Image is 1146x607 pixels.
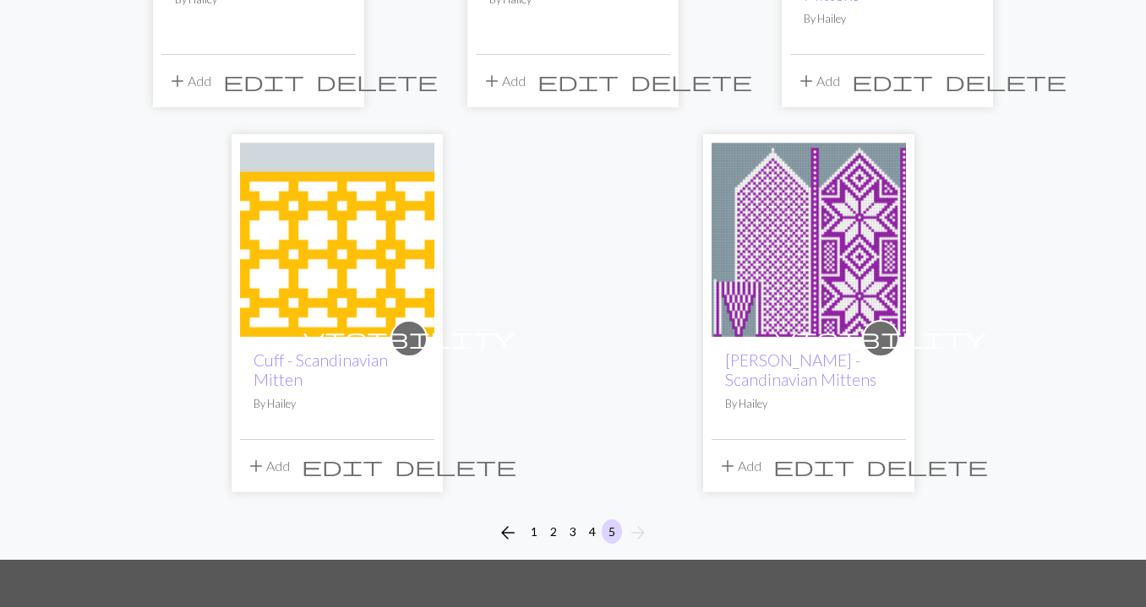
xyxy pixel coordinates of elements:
[625,65,758,97] button: Delete
[796,69,816,93] span: add
[254,350,388,389] a: Cuff - Scandinavian Mitten
[246,454,266,478] span: add
[240,143,434,337] img: Cuff - Scandinavian Mitten
[310,65,444,97] button: Delete
[846,65,939,97] button: Edit
[532,65,625,97] button: Edit
[217,65,310,97] button: Edit
[773,454,854,478] span: edit
[773,456,854,476] i: Edit
[543,519,564,544] button: 2
[712,230,906,246] a: Meg March - Scandinavian Mittens
[712,143,906,337] img: Meg March - Scandinavian Mittens
[482,69,502,93] span: add
[852,71,933,91] i: Edit
[476,65,532,97] button: Add
[866,454,988,478] span: delete
[602,519,622,544] button: 5
[538,69,619,93] span: edit
[240,450,296,482] button: Add
[254,396,421,412] p: By Hailey
[725,396,892,412] p: By Hailey
[491,519,655,546] nav: Page navigation
[389,450,522,482] button: Delete
[538,71,619,91] i: Edit
[945,69,1067,93] span: delete
[790,65,846,97] button: Add
[712,450,767,482] button: Add
[316,69,438,93] span: delete
[240,230,434,246] a: Cuff - Scandinavian Mitten
[303,322,515,355] i: private
[725,350,876,389] a: [PERSON_NAME] - Scandinavian Mittens
[524,519,544,544] button: 1
[939,65,1072,97] button: Delete
[563,519,583,544] button: 3
[302,456,383,476] i: Edit
[718,454,738,478] span: add
[852,69,933,93] span: edit
[296,450,389,482] button: Edit
[804,11,971,27] p: By Hailey
[630,69,752,93] span: delete
[775,322,986,355] i: private
[167,69,188,93] span: add
[767,450,860,482] button: Edit
[498,521,518,545] span: arrow_back
[775,325,986,351] span: visibility
[498,523,518,543] i: Previous
[161,65,217,97] button: Add
[223,69,304,93] span: edit
[491,519,525,546] button: Previous
[860,450,994,482] button: Delete
[223,71,304,91] i: Edit
[303,325,515,351] span: visibility
[395,454,516,478] span: delete
[302,454,383,478] span: edit
[582,519,603,544] button: 4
